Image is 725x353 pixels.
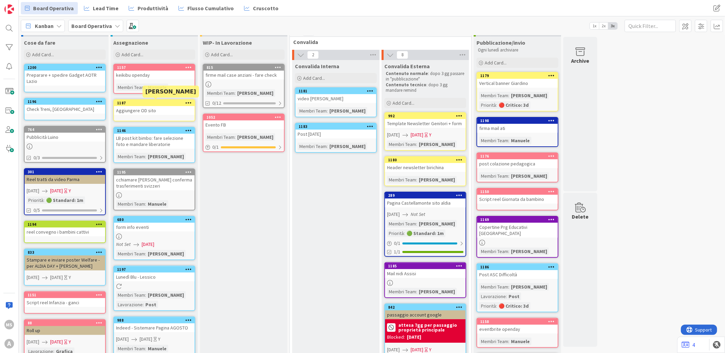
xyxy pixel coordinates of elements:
[608,23,617,29] span: 3x
[114,100,195,115] div: 1187Aggiungere OD sito
[508,283,509,291] span: :
[138,4,168,12] span: Produttività
[388,193,466,198] div: 289
[479,137,508,144] div: Membri Team
[117,267,195,272] div: 1197
[114,100,195,106] div: 1187
[25,249,105,255] div: 833
[404,230,405,237] span: :
[50,187,63,194] span: [DATE]
[28,99,105,104] div: 1196
[25,227,105,236] div: reel convegno i bambini cattivi
[116,84,145,91] div: Membri Team
[387,288,416,295] div: Membri Team
[480,319,558,324] div: 1158
[25,127,105,133] div: 764
[25,175,105,184] div: Reel tratti da video Parma
[385,113,466,119] div: 992
[385,239,466,248] div: 0/1
[25,221,105,227] div: 1194
[114,106,195,115] div: Aggiungere OD sito
[35,22,54,30] span: Kanban
[32,52,54,58] span: Add Card...
[203,64,284,79] div: 815firme mail case anziani - fare check
[385,310,466,319] div: passaggio account google
[21,2,78,14] a: Board Operativa
[682,341,695,349] a: 4
[416,141,417,148] span: :
[388,305,466,310] div: 842
[296,94,376,103] div: video [PERSON_NAME]
[187,4,234,12] span: Flusso Cumulativo
[509,283,549,291] div: [PERSON_NAME]
[293,39,463,45] span: Convalida
[386,71,428,76] strong: Contenuto normale
[25,249,105,270] div: 833Stampare e inviare poster Welfare - per ALDIA DAY + [PERSON_NAME]
[479,293,506,300] div: Lavorazione
[479,92,508,99] div: Membri Team
[387,131,400,138] span: [DATE]
[385,192,466,207] div: 289Pagina Castellamonte sito aldia
[236,89,275,97] div: [PERSON_NAME]
[25,127,105,142] div: 764Pubblicità Luino
[114,273,195,281] div: Lunedì Blu - Lessico
[599,23,608,29] span: 2x
[80,2,123,14] a: Lead Time
[116,153,145,160] div: Membri Team
[477,325,558,334] div: eventbrite openday
[480,217,558,222] div: 1169
[571,57,589,65] div: Archive
[298,107,327,115] div: Membri Team
[480,118,558,123] div: 1198
[28,293,105,297] div: 1151
[480,265,558,269] div: 1186
[145,250,146,258] span: :
[497,101,530,109] div: 🔴 Critico: 3d
[114,169,195,175] div: 1195
[417,176,457,183] div: [PERSON_NAME]
[143,301,144,308] span: :
[33,207,40,214] span: 0/5
[387,211,400,218] span: [DATE]
[27,338,39,345] span: [DATE]
[387,230,404,237] div: Priorità
[114,128,195,134] div: 1146
[477,124,558,133] div: firma mail ati
[203,71,284,79] div: firme mail case anziani - fare check
[385,304,466,319] div: 842passaggio account google
[69,338,71,345] div: Y
[299,89,376,93] div: 1181
[477,264,558,270] div: 1186
[117,217,195,222] div: 680
[114,266,195,273] div: 1197
[25,64,105,71] div: 1200
[417,220,457,227] div: [PERSON_NAME]
[590,23,599,29] span: 1x
[385,163,466,172] div: Header newsletter birichina
[114,266,195,281] div: 1197Lunedì Blu - Lessico
[509,137,531,144] div: Manuele
[296,123,376,130] div: 1183
[4,4,14,14] img: Visit kanbanzone.com
[25,71,105,86] div: Preparare + spedire Gadget AOTR Lazio
[295,63,339,70] span: Convalida Interna
[28,127,105,132] div: 764
[509,92,549,99] div: [PERSON_NAME]
[114,169,195,190] div: 1195cchiamare [PERSON_NAME] conferma trasferimenti svizzeri
[207,115,284,120] div: 1052
[477,118,558,133] div: 1198firma mail ati
[113,39,148,46] span: Assegnazione
[477,189,558,195] div: 1150
[416,288,417,295] span: :
[327,107,328,115] span: :
[203,39,252,46] span: WIP- In Lavorazione
[205,133,234,141] div: Membri Team
[114,317,195,323] div: 988
[145,84,146,91] span: :
[416,176,417,183] span: :
[386,82,465,93] p: : dopo 3 gg mandare remind
[398,323,464,332] b: attesa 7gg per passaggio proprietà principale
[114,71,195,79] div: keikibu openday
[28,321,105,325] div: 88
[417,288,457,295] div: [PERSON_NAME]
